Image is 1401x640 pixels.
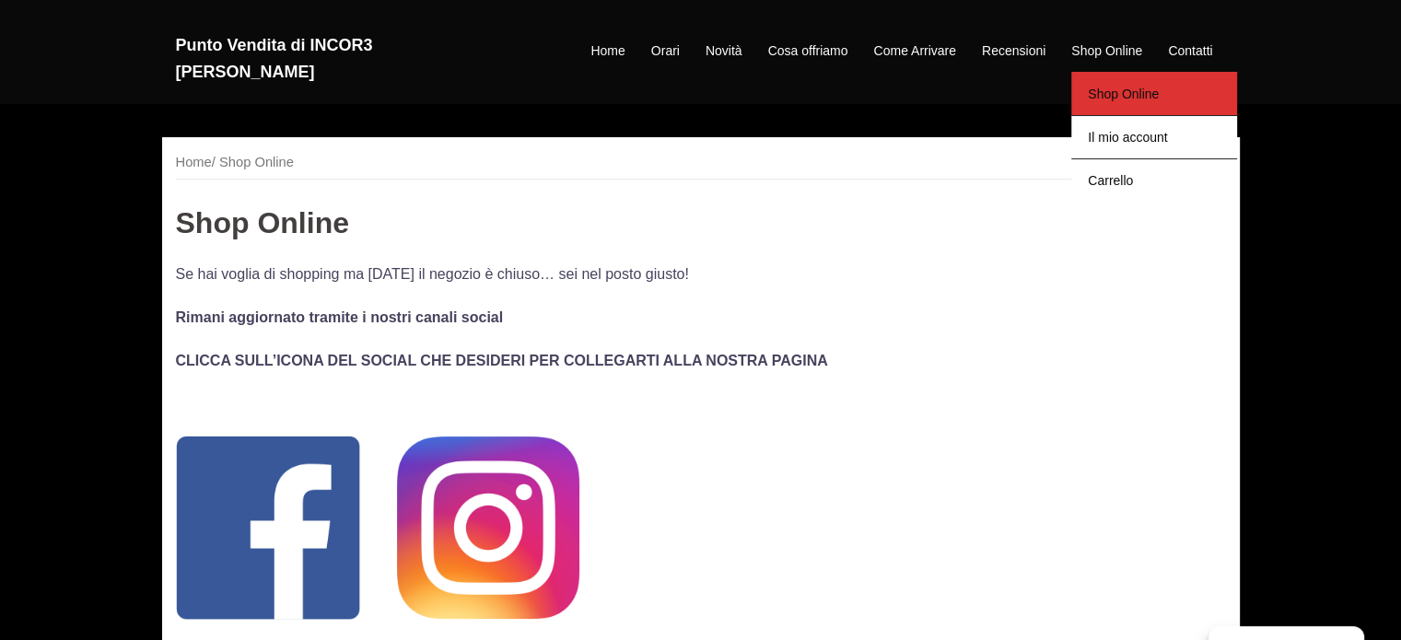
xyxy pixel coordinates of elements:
a: Orari [651,41,680,63]
a: Il mio account [1071,115,1237,158]
a: Shop Online [1071,72,1237,115]
a: Carrello [1071,158,1237,202]
a: Shop Online [1071,41,1142,63]
a: Home [176,155,212,169]
strong: CLICCA SULL’ICONA DEL SOCIAL CHE DESIDERI PER COLLEGARTI ALLA NOSTRA PAGINA [176,353,828,368]
a: Home [590,41,625,63]
a: Come Arrivare [873,41,955,63]
a: Cosa offriamo [768,41,848,63]
a: Contatti [1168,41,1212,63]
h2: Punto Vendita di INCOR3 [PERSON_NAME] [176,32,508,86]
b: Rimani aggiornato tramite i nostri canali social [176,309,504,325]
a: Recensioni [982,41,1045,63]
h3: Shop Online [176,207,1226,239]
a: Novità [706,41,742,63]
nav: / Shop Online [176,151,1226,180]
p: Se hai voglia di shopping ma [DATE] il negozio è chiuso… sei nel posto giusto! [176,262,1226,286]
